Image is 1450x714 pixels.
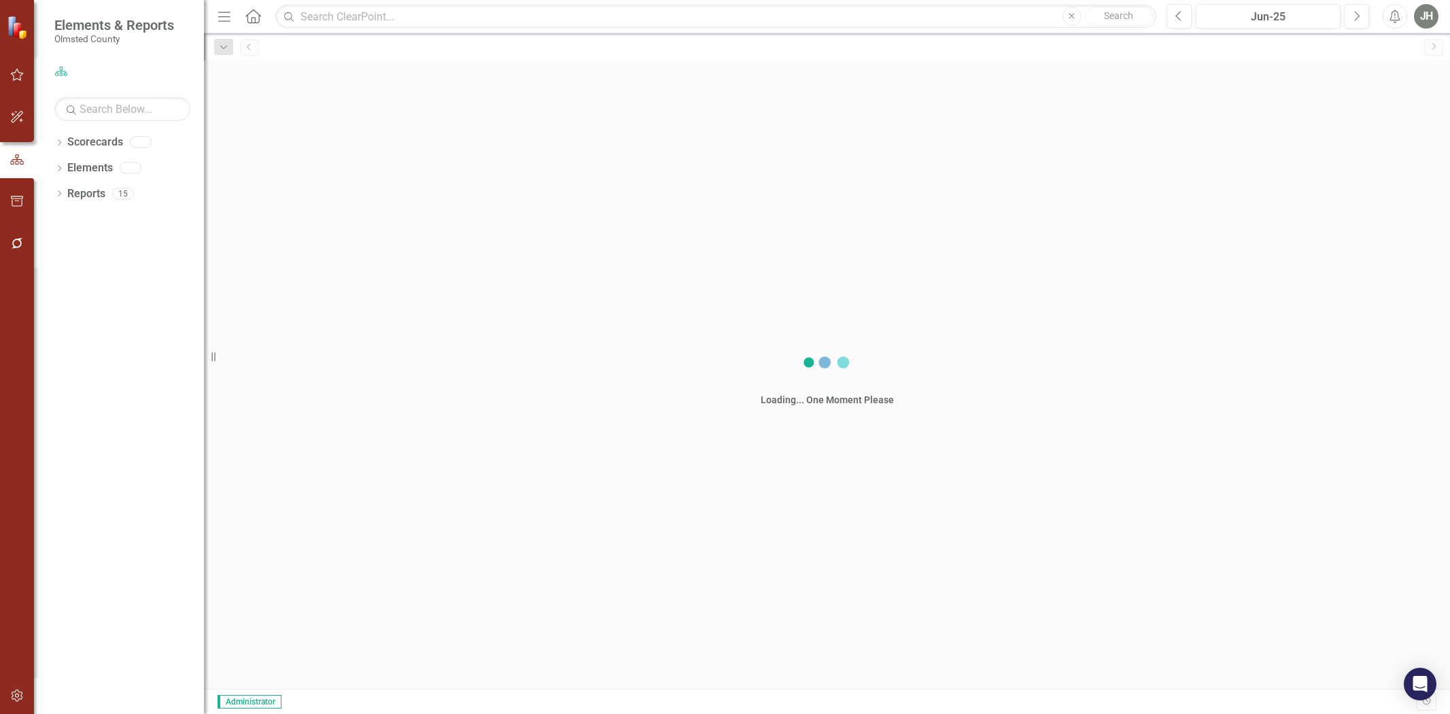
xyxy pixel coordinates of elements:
input: Search ClearPoint... [275,5,1156,29]
div: Open Intercom Messenger [1404,668,1436,700]
a: Scorecards [67,135,123,150]
div: Loading... One Moment Please [761,393,894,407]
span: Search [1104,10,1133,21]
img: ClearPoint Strategy [7,15,31,39]
a: Reports [67,186,105,202]
small: Olmsted County [54,33,174,44]
a: Elements [67,160,113,176]
span: Elements & Reports [54,17,174,33]
span: Administrator [218,695,281,709]
div: Jun-25 [1201,9,1336,25]
div: 15 [112,188,134,199]
button: Search [1085,7,1153,26]
button: Jun-25 [1196,4,1341,29]
button: JH [1414,4,1438,29]
input: Search Below... [54,97,190,121]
